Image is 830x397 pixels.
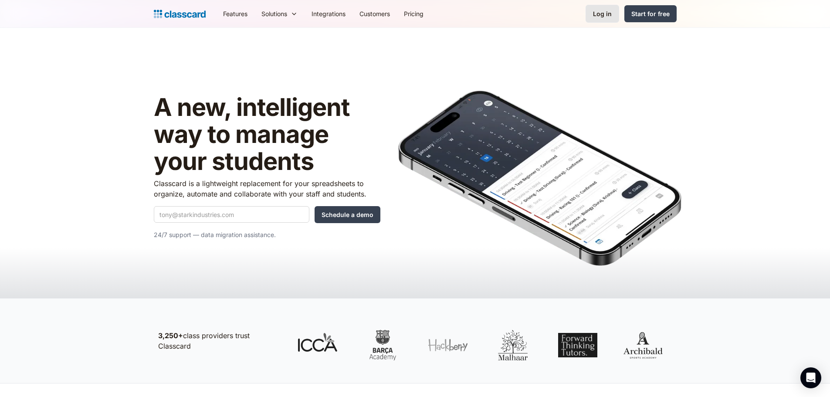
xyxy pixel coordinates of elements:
p: class providers trust Classcard [158,330,280,351]
a: Features [216,4,254,24]
p: 24/7 support — data migration assistance. [154,230,380,240]
div: Start for free [631,9,670,18]
a: Log in [586,5,619,23]
h1: A new, intelligent way to manage your students [154,94,380,175]
strong: 3,250+ [158,331,183,340]
form: Quick Demo Form [154,206,380,223]
a: Customers [352,4,397,24]
a: Logo [154,8,206,20]
a: Pricing [397,4,430,24]
input: Schedule a demo [315,206,380,223]
a: Start for free [624,5,677,22]
div: Solutions [261,9,287,18]
p: Classcard is a lightweight replacement for your spreadsheets to organize, automate and collaborat... [154,178,380,199]
div: Solutions [254,4,305,24]
div: Open Intercom Messenger [800,367,821,388]
a: Integrations [305,4,352,24]
input: tony@starkindustries.com [154,206,309,223]
div: Log in [593,9,612,18]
